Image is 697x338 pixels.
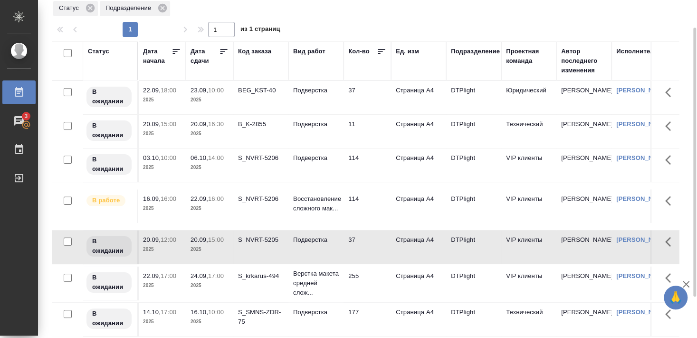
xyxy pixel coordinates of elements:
[501,189,556,223] td: VIP клиенты
[556,230,611,264] td: [PERSON_NAME]
[161,236,176,243] p: 12:00
[2,109,36,133] a: 3
[92,155,126,174] p: В ожидании
[293,153,339,163] p: Подверстка
[86,153,133,176] div: Исполнитель назначен, приступать к работе пока рано
[208,236,224,243] p: 15:00
[556,189,611,223] td: [PERSON_NAME]
[556,81,611,114] td: [PERSON_NAME]
[659,81,682,104] button: Здесь прячутся важные кнопки
[143,281,181,290] p: 2025
[238,308,284,327] div: S_SMNS-ZDR-75
[446,189,501,223] td: DTPlight
[446,230,501,264] td: DTPlight
[659,303,682,326] button: Здесь прячутся важные кнопки
[191,272,208,279] p: 24.09,
[161,120,176,128] p: 15:00
[451,47,500,56] div: Подразделение
[501,115,556,148] td: Технический
[344,303,391,336] td: 177
[86,194,133,207] div: Исполнитель выполняет работу
[344,189,391,223] td: 114
[143,245,181,254] p: 2025
[344,230,391,264] td: 37
[59,3,82,13] p: Статус
[501,81,556,114] td: Юридический
[86,119,133,142] div: Исполнитель назначен, приступать к работе пока рано
[659,189,682,212] button: Здесь прячутся важные кнопки
[191,245,229,254] p: 2025
[556,115,611,148] td: [PERSON_NAME]
[446,303,501,336] td: DTPlight
[556,149,611,182] td: [PERSON_NAME]
[238,119,284,129] div: B_K-2855
[143,163,181,172] p: 2025
[344,115,391,148] td: 11
[446,267,501,300] td: DTPlight
[238,153,284,163] div: S_NVRT-5206
[208,87,224,94] p: 10:00
[92,121,126,140] p: В ожидании
[391,230,446,264] td: Страница А4
[556,303,611,336] td: [PERSON_NAME]
[391,115,446,148] td: Страница А4
[238,271,284,281] div: S_krkarus-494
[293,308,339,317] p: Подверстка
[391,149,446,182] td: Страница А4
[391,267,446,300] td: Страница А4
[105,3,154,13] p: Подразделение
[19,111,33,121] span: 3
[53,1,98,16] div: Статус
[501,303,556,336] td: Технический
[501,267,556,300] td: VIP клиенты
[616,47,658,56] div: Исполнитель
[191,308,208,316] p: 16.10,
[86,86,133,108] div: Исполнитель назначен, приступать к работе пока рано
[344,267,391,300] td: 255
[191,163,229,172] p: 2025
[143,195,161,202] p: 16.09,
[191,120,208,128] p: 20.09,
[616,195,669,202] a: [PERSON_NAME]
[293,235,339,245] p: Подверстка
[293,119,339,129] p: Подверстка
[191,129,229,139] p: 2025
[238,235,284,245] div: S_NVRT-5205
[293,194,339,213] p: Восстановление сложного мак...
[191,95,229,105] p: 2025
[143,87,161,94] p: 22.09,
[391,81,446,114] td: Страница А4
[238,194,284,204] div: S_NVRT-5206
[659,115,682,138] button: Здесь прячутся важные кнопки
[208,154,224,161] p: 14:00
[143,317,181,327] p: 2025
[92,273,126,292] p: В ожидании
[501,149,556,182] td: VIP клиенты
[616,87,669,94] a: [PERSON_NAME]
[161,87,176,94] p: 18:00
[208,308,224,316] p: 10:00
[659,230,682,253] button: Здесь прячутся важные кнопки
[86,235,133,258] div: Исполнитель назначен, приступать к работе пока рано
[293,47,325,56] div: Вид работ
[506,47,552,66] div: Проектная команда
[240,23,280,37] span: из 1 страниц
[238,86,284,95] div: BEG_KST-40
[143,308,161,316] p: 14.10,
[208,195,224,202] p: 16:00
[143,47,172,66] div: Дата начала
[191,204,229,213] p: 2025
[659,267,682,289] button: Здесь прячутся важные кнопки
[446,81,501,114] td: DTPlight
[161,154,176,161] p: 10:00
[92,237,126,256] p: В ожидании
[616,308,669,316] a: [PERSON_NAME]
[143,95,181,105] p: 2025
[446,115,501,148] td: DTPlight
[86,271,133,294] div: Исполнитель назначен, приступать к работе пока рано
[501,230,556,264] td: VIP клиенты
[556,267,611,300] td: [PERSON_NAME]
[100,1,170,16] div: Подразделение
[191,195,208,202] p: 22.09,
[344,81,391,114] td: 37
